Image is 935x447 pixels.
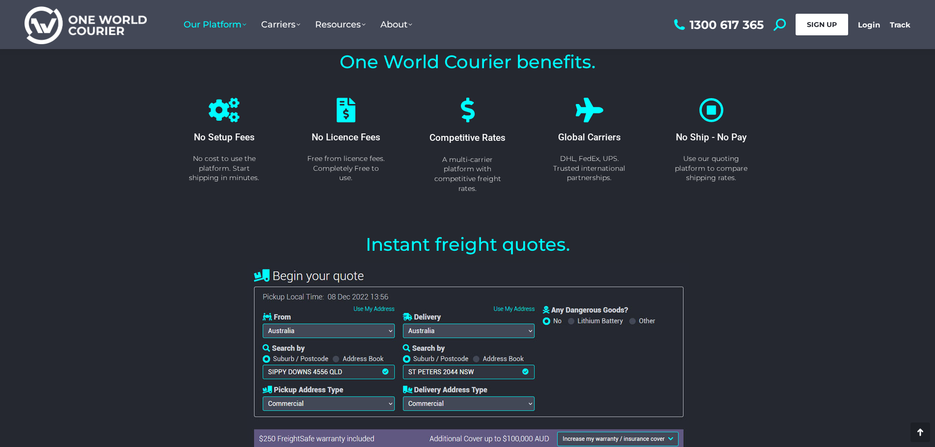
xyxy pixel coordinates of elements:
span: No Ship - No Pay [676,131,747,143]
span: No Setup Fees [194,131,255,143]
span: Our Platform [184,19,246,30]
img: One World Courier [25,5,147,45]
p: Free from licence fees. Completely Free to use. [307,154,385,183]
span: Resources [315,19,366,30]
span: SIGN UP [807,20,837,29]
p: Use our quoting platform to compare shipping rates. [672,154,750,183]
a: 1300 617 365 [671,19,764,31]
span: Global Carriers [558,131,621,143]
a: Login [858,20,880,29]
a: Track [890,20,910,29]
a: Our Platform [176,9,254,40]
span: No Licence Fees [312,131,380,143]
p: No cost to use the platform. Start shipping in minutes. [186,154,263,183]
span: Carriers [261,19,300,30]
span: Competitive Rates [429,132,506,143]
a: About [373,9,420,40]
p: A multi-carrier platform with competitive freight rates. [429,155,507,193]
a: Resources [308,9,373,40]
a: SIGN UP [796,14,848,35]
span: About [380,19,412,30]
h2: One World Courier benefits. [168,53,767,71]
p: DHL, FedEx, UPS. Trusted international partnerships. [551,154,628,183]
h2: Instant freight quotes. [168,235,767,253]
a: Carriers [254,9,308,40]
